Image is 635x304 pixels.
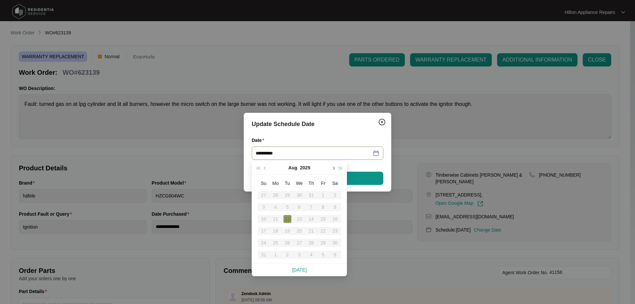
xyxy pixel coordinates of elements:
[377,117,387,127] button: Close
[252,137,267,144] label: Date
[378,118,386,126] img: closeCircle
[270,177,281,189] th: Mo
[292,267,307,273] a: [DATE]
[256,150,371,157] input: Date
[305,177,317,189] th: Th
[258,177,270,189] th: Su
[281,177,293,189] th: Tu
[293,177,305,189] th: We
[329,177,341,189] th: Sa
[252,119,383,129] div: Update Schedule Date
[317,177,329,189] th: Fr
[288,161,297,174] button: Aug
[300,161,310,174] button: 2025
